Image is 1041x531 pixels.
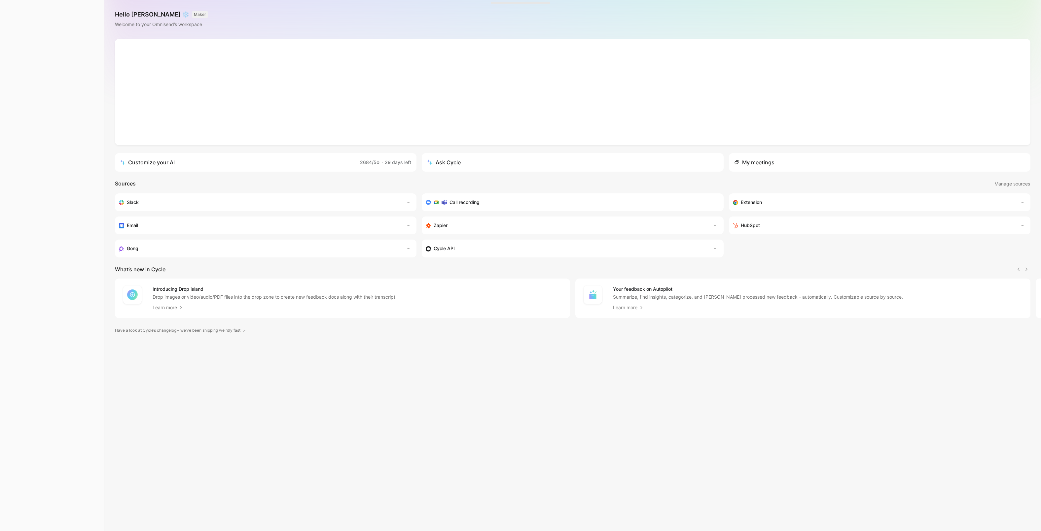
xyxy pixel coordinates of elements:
[115,180,136,188] h2: Sources
[119,198,399,206] div: Sync your customers, send feedback and get updates in Slack
[115,11,208,18] h1: Hello [PERSON_NAME] ❄️
[115,327,246,334] a: Have a look at Cycle’s changelog – we’ve been shipping weirdly fast
[115,20,208,28] div: Welcome to your Omnisend’s workspace
[434,221,448,229] h3: Zapier
[153,304,184,312] a: Learn more
[381,159,383,165] span: ·
[119,221,399,229] div: Forward emails to your feedback inbox
[741,221,760,229] h3: HubSpot
[192,11,208,18] button: MAKER
[994,180,1030,188] button: Manage sources
[422,153,723,172] button: Ask Cycle
[426,221,706,229] div: Capture feedback from thousands of sources with Zapier (survey results, recordings, sheets, etc).
[434,245,455,252] h3: Cycle API
[613,304,644,312] a: Learn more
[733,198,1013,206] div: Capture feedback from anywhere on the web
[127,198,139,206] h3: Slack
[153,294,397,300] p: Drop images or video/audio/PDF files into the drop zone to create new feedback docs along with th...
[120,158,175,166] div: Customize your AI
[426,198,714,206] div: Record & transcribe meetings from Zoom, Meet & Teams.
[119,245,399,252] div: Capture feedback from your incoming calls
[360,159,379,165] span: 2684/50
[449,198,480,206] h3: Call recording
[734,158,774,166] div: My meetings
[613,285,903,293] h4: Your feedback on Autopilot
[115,265,165,273] h2: What’s new in Cycle
[613,294,903,300] p: Summarize, find insights, categorize, and [PERSON_NAME] processed new feedback - automatically. C...
[426,245,706,252] div: Sync customers & send feedback from custom sources. Get inspired by our favorite use case
[385,159,411,165] span: 29 days left
[741,198,762,206] h3: Extension
[153,285,397,293] h4: Introducing Drop island
[127,221,138,229] h3: Email
[115,153,416,172] a: Customize your AI2684/50·29 days left
[427,158,461,166] div: Ask Cycle
[127,245,138,252] h3: Gong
